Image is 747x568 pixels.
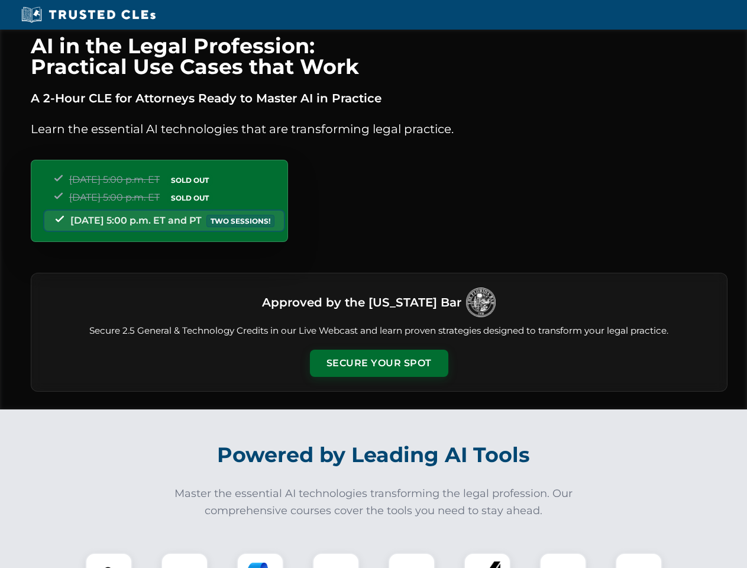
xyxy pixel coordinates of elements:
h3: Approved by the [US_STATE] Bar [262,292,461,313]
img: Trusted CLEs [18,6,159,24]
p: Master the essential AI technologies transforming the legal profession. Our comprehensive courses... [167,485,581,519]
p: Secure 2.5 General & Technology Credits in our Live Webcast and learn proven strategies designed ... [46,324,713,338]
h2: Powered by Leading AI Tools [46,434,701,476]
span: SOLD OUT [167,192,213,204]
span: SOLD OUT [167,174,213,186]
button: Secure Your Spot [310,350,448,377]
span: [DATE] 5:00 p.m. ET [69,174,160,185]
img: Logo [466,288,496,317]
p: A 2-Hour CLE for Attorneys Ready to Master AI in Practice [31,89,727,108]
p: Learn the essential AI technologies that are transforming legal practice. [31,120,727,138]
h1: AI in the Legal Profession: Practical Use Cases that Work [31,35,727,77]
span: [DATE] 5:00 p.m. ET [69,192,160,203]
